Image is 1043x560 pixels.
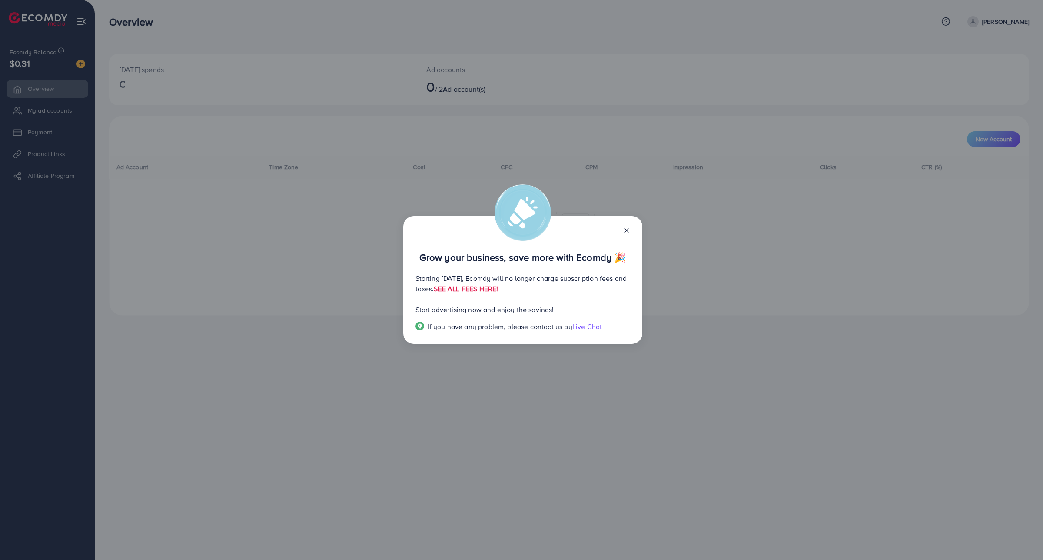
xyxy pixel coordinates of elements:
p: Starting [DATE], Ecomdy will no longer charge subscription fees and taxes. [415,273,630,294]
a: SEE ALL FEES HERE! [434,284,498,293]
p: Start advertising now and enjoy the savings! [415,304,630,315]
img: alert [495,184,551,241]
span: Live Chat [572,322,602,331]
span: If you have any problem, please contact us by [428,322,572,331]
img: Popup guide [415,322,424,330]
p: Grow your business, save more with Ecomdy 🎉 [415,252,630,263]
